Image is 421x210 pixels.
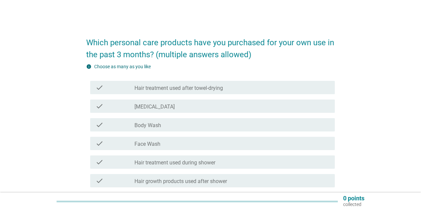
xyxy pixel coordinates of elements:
i: check [96,158,104,166]
i: check [96,121,104,129]
p: collected [343,201,364,207]
label: Body Wash [134,122,161,129]
p: 0 points [343,195,364,201]
label: Hair treatment used during shower [134,159,215,166]
h2: Which personal care products have you purchased for your own use in the past 3 months? (multiple ... [86,30,335,61]
i: check [96,102,104,110]
label: Hair growth products used after shower [134,178,227,185]
label: Face Wash [134,141,160,147]
label: [MEDICAL_DATA] [134,104,175,110]
i: check [96,139,104,147]
i: check [96,84,104,92]
label: Hair treatment used after towel-drying [134,85,223,92]
i: check [96,177,104,185]
label: Choose as many as you like [94,64,151,69]
i: info [86,64,92,69]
